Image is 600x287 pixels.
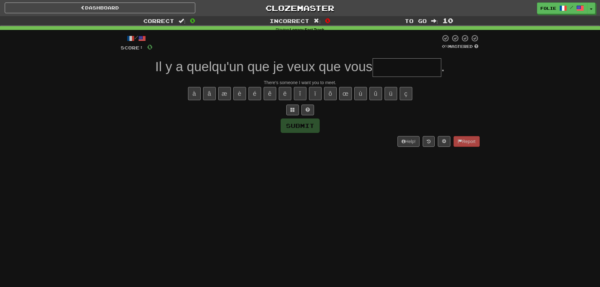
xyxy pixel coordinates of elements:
div: There's someone I want you to meet. [121,79,480,86]
span: Correct [143,18,174,24]
span: 0 % [442,44,448,49]
span: To go [405,18,427,24]
button: ù [354,87,367,100]
span: : [431,18,438,24]
span: : [314,18,321,24]
button: ï [309,87,322,100]
span: folie [540,5,556,11]
button: ü [385,87,397,100]
div: / [121,34,152,42]
button: ë [279,87,291,100]
button: ô [324,87,337,100]
button: â [203,87,216,100]
span: . [441,59,445,74]
a: Clozemaster [205,3,395,14]
span: : [179,18,186,24]
button: ê [264,87,276,100]
span: 10 [443,17,453,24]
span: Score: [121,45,143,50]
button: æ [218,87,231,100]
span: 0 [190,17,195,24]
button: û [369,87,382,100]
a: Dashboard [5,3,195,13]
span: 0 [325,17,330,24]
button: è [233,87,246,100]
strong: Legacy Fast Track [290,28,324,32]
button: é [249,87,261,100]
button: Submit [281,118,320,133]
button: Report [454,136,479,147]
button: à [188,87,201,100]
span: 0 [147,43,152,51]
span: Il y a quelqu'un que je veux que vous [155,59,373,74]
a: folie / [537,3,587,14]
button: Single letter hint - you only get 1 per sentence and score half the points! alt+h [301,105,314,115]
button: Round history (alt+y) [423,136,435,147]
button: Switch sentence to multiple choice alt+p [286,105,299,115]
button: Help! [397,136,420,147]
span: Incorrect [270,18,309,24]
button: î [294,87,306,100]
button: ç [400,87,412,100]
span: / [570,5,573,9]
div: Mastered [441,44,480,49]
button: œ [339,87,352,100]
